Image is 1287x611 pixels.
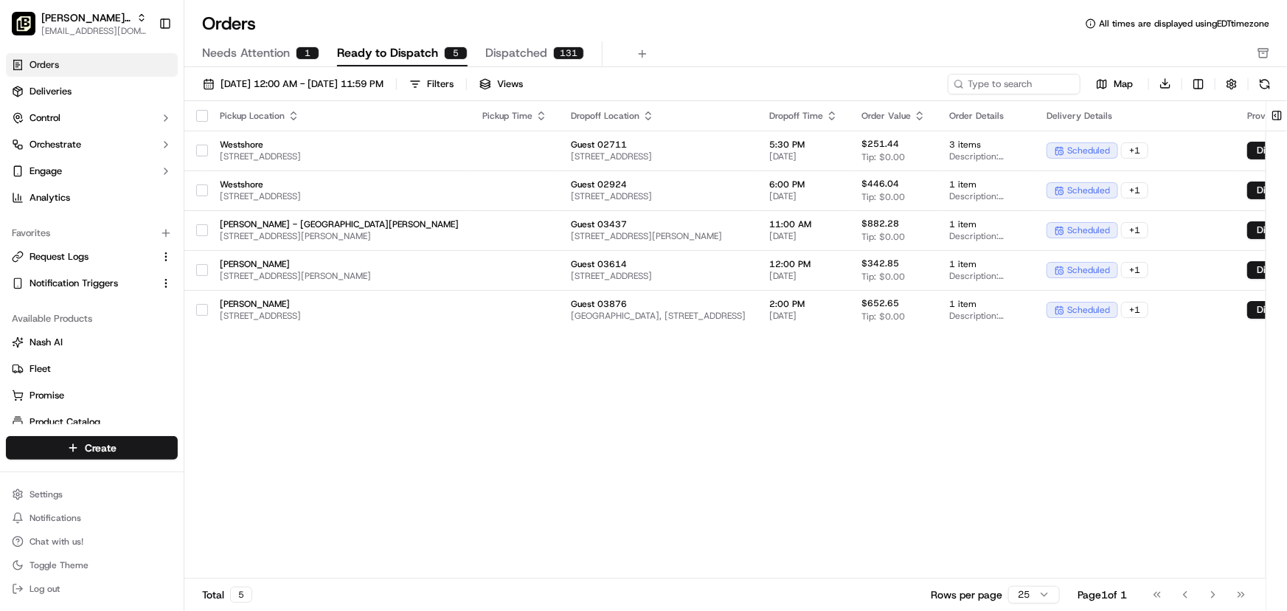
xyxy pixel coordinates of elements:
[1067,264,1110,276] span: scheduled
[861,258,899,269] span: $342.85
[202,587,252,603] div: Total
[131,269,161,280] span: [DATE]
[30,415,100,429] span: Product Catalog
[15,59,268,83] p: Welcome 👋
[66,156,203,168] div: We're available if you need us!
[296,46,319,60] div: 1
[15,255,38,278] img: Masood Aslam
[220,190,459,202] span: [STREET_ADDRESS]
[861,178,899,190] span: $446.04
[30,165,62,178] span: Engage
[949,218,1023,230] span: 1 item
[473,74,530,94] button: Views
[46,229,119,241] span: [PERSON_NAME]
[41,25,147,37] button: [EMAIL_ADDRESS][DOMAIN_NAME]
[861,151,905,163] span: Tip: $0.00
[125,331,136,343] div: 💻
[444,46,468,60] div: 5
[949,151,1023,162] span: Description: [PERSON_NAME] Express Package(1) - $179.0 White Rice(1) - $7.99 Noodles(1) - $9.99
[6,272,178,295] button: Notification Triggers
[949,310,1023,322] span: Description: [PERSON_NAME] Crowd Pleaser(2) - $279.0
[15,331,27,343] div: 📗
[30,138,81,151] span: Orchestrate
[30,250,89,263] span: Request Logs
[949,298,1023,310] span: 1 item
[571,270,746,282] span: [STREET_ADDRESS]
[30,269,41,281] img: 1736555255976-a54dd68f-1ca7-489b-9aae-adbdc363a1c4
[196,74,390,94] button: [DATE] 12:00 AM - [DATE] 11:59 PM
[30,58,59,72] span: Orders
[220,230,459,242] span: [STREET_ADDRESS][PERSON_NAME]
[769,310,838,322] span: [DATE]
[949,258,1023,270] span: 1 item
[12,12,35,35] img: Pei Wei Parent Org
[6,221,178,245] div: Favorites
[1047,110,1224,122] div: Delivery Details
[769,110,838,122] div: Dropoff Time
[1086,75,1142,93] button: Map
[30,559,89,571] span: Toggle Theme
[220,139,459,151] span: Westshore
[230,587,252,603] div: 5
[1067,145,1110,156] span: scheduled
[220,258,459,270] span: [PERSON_NAME]
[6,357,178,381] button: Fleet
[30,362,51,376] span: Fleet
[6,410,178,434] button: Product Catalog
[30,330,113,345] span: Knowledge Base
[861,138,899,150] span: $251.44
[949,190,1023,202] span: Description: [PERSON_NAME] Executive Package(1) - $369.0
[30,389,64,402] span: Promise
[30,512,81,524] span: Notifications
[949,110,1023,122] div: Order Details
[12,362,172,376] a: Fleet
[769,139,838,151] span: 5:30 PM
[6,133,178,156] button: Orchestrate
[122,269,128,280] span: •
[949,270,1023,282] span: Description: [PERSON_NAME] Crowd Pleaser(1) - $279.0
[6,484,178,505] button: Settings
[46,269,119,280] span: [PERSON_NAME]
[229,189,268,207] button: See all
[6,555,178,576] button: Toggle Theme
[202,12,256,35] h1: Orders
[147,366,178,377] span: Pylon
[769,151,838,162] span: [DATE]
[769,179,838,190] span: 6:00 PM
[15,15,44,44] img: Nash
[949,179,1023,190] span: 1 item
[85,441,117,455] span: Create
[220,179,459,190] span: Westshore
[30,85,72,98] span: Deliveries
[220,298,459,310] span: [PERSON_NAME]
[1121,182,1148,199] div: + 1
[6,80,178,103] a: Deliveries
[6,53,178,77] a: Orders
[1067,184,1110,196] span: scheduled
[6,331,178,354] button: Nash AI
[6,384,178,407] button: Promise
[30,536,83,548] span: Chat with us!
[337,44,438,62] span: Ready to Dispatch
[202,44,290,62] span: Needs Attention
[1121,302,1148,318] div: + 1
[30,229,41,241] img: 1736555255976-a54dd68f-1ca7-489b-9aae-adbdc363a1c4
[41,10,131,25] span: [PERSON_NAME] Parent Org
[861,297,899,309] span: $652.65
[1099,18,1269,30] span: All times are displayed using EDT timezone
[403,74,460,94] button: Filters
[482,110,547,122] div: Pickup Time
[220,110,459,122] div: Pickup Location
[861,231,905,243] span: Tip: $0.00
[1114,77,1133,91] span: Map
[31,141,58,168] img: 9188753566659_6852d8bf1fb38e338040_72.png
[6,307,178,331] div: Available Products
[497,77,523,91] span: Views
[571,218,746,230] span: Guest 03437
[1255,74,1275,94] button: Refresh
[15,141,41,168] img: 1736555255976-a54dd68f-1ca7-489b-9aae-adbdc363a1c4
[6,579,178,599] button: Log out
[571,258,746,270] span: Guest 03614
[6,245,178,269] button: Request Logs
[30,277,118,290] span: Notification Triggers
